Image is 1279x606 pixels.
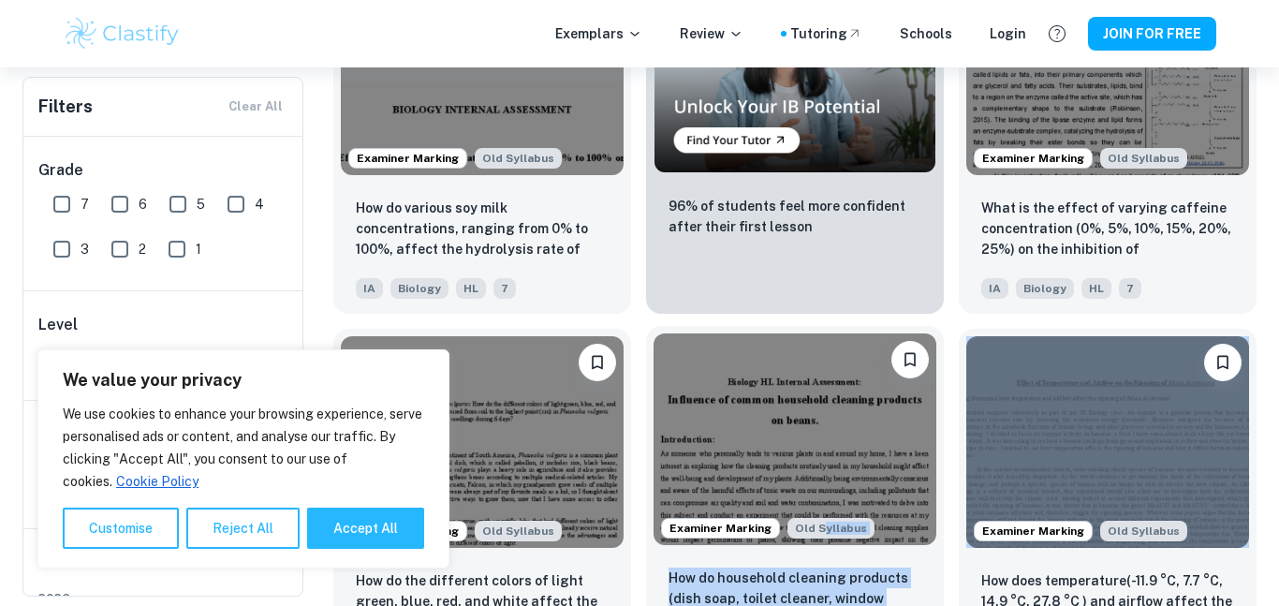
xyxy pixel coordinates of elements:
[63,508,179,549] button: Customise
[680,23,743,44] p: Review
[186,508,300,549] button: Reject All
[63,369,424,392] p: We value your privacy
[900,23,952,44] a: Schools
[349,150,466,167] span: Examiner Marking
[1100,148,1187,169] span: Old Syllabus
[654,333,936,545] img: Biology IA example thumbnail: How do household cleaning products (dish
[38,552,289,589] h6: Session
[981,278,1008,299] span: IA
[790,23,862,44] a: Tutoring
[390,278,448,299] span: Biology
[669,196,921,237] p: 96% of students feel more confident after their first lesson
[196,239,201,259] span: 1
[37,349,449,569] div: We value your privacy
[493,278,516,299] span: 7
[81,194,89,214] span: 7
[990,23,1026,44] a: Login
[115,473,199,490] a: Cookie Policy
[255,194,264,214] span: 4
[63,15,182,52] img: Clastify logo
[475,148,562,169] div: Starting from the May 2025 session, the Biology IA requirements have changed. It's OK to refer to...
[475,521,562,541] div: Starting from the May 2025 session, the Biology IA requirements have changed. It's OK to refer to...
[341,336,624,548] img: Biology IA example thumbnail: How do the different colors of light gre
[555,23,642,44] p: Exemplars
[475,521,562,541] span: Old Syllabus
[197,194,205,214] span: 5
[81,239,89,259] span: 3
[38,589,289,606] span: 2026
[1100,521,1187,541] div: Starting from the May 2025 session, the Biology IA requirements have changed. It's OK to refer to...
[307,508,424,549] button: Accept All
[975,150,1092,167] span: Examiner Marking
[356,278,383,299] span: IA
[1119,278,1141,299] span: 7
[1100,148,1187,169] div: Starting from the May 2025 session, the Biology IA requirements have changed. It's OK to refer to...
[787,518,875,539] div: Starting from the May 2025 session, the Biology IA requirements have changed. It's OK to refer to...
[966,336,1249,548] img: Biology IA example thumbnail: How does temperature(-11.9 °C, 7.7 °C,
[38,159,289,182] h6: Grade
[356,198,609,261] p: How do various soy milk concentrations, ranging from 0% to 100%, affect the hydrolysis rate of pr...
[1204,344,1242,381] button: Please log in to bookmark exemplars
[63,403,424,493] p: We use cookies to enhance your browsing experience, serve personalised ads or content, and analys...
[1081,278,1111,299] span: HL
[891,341,929,378] button: Please log in to bookmark exemplars
[1041,18,1073,50] button: Help and Feedback
[975,523,1092,539] span: Examiner Marking
[1016,278,1074,299] span: Biology
[38,314,289,336] h6: Level
[475,148,562,169] span: Old Syllabus
[1088,17,1216,51] button: JOIN FOR FREE
[38,94,93,120] h6: Filters
[139,194,147,214] span: 6
[579,344,616,381] button: Please log in to bookmark exemplars
[981,198,1234,261] p: What is the effect of varying caffeine concentration (0%, 5%, 10%, 15%, 20%, 25%) on the inhibiti...
[787,518,875,539] span: Old Syllabus
[1100,521,1187,541] span: Old Syllabus
[662,520,779,537] span: Examiner Marking
[456,278,486,299] span: HL
[139,239,146,259] span: 2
